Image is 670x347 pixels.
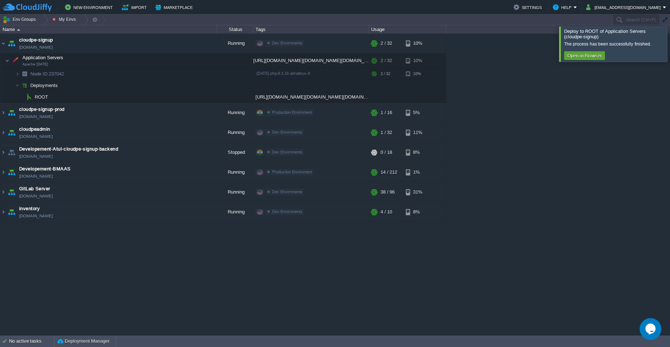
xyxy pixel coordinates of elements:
[406,143,429,162] div: 8%
[20,91,24,103] img: AMDAwAAAACH5BAEAAAAALAAAAAABAAEAAAICRAEAOw==
[22,55,64,61] span: Application Servers
[19,146,118,153] a: Developement-Atul-cloudpe-signup-backend
[19,165,71,173] span: Developement-BMAAS
[381,143,392,162] div: 0 / 18
[272,110,312,114] span: Production Envirnment
[406,202,429,222] div: 8%
[19,36,53,44] a: cloudpe-signup
[640,318,663,340] iframe: chat widget
[217,123,253,142] div: Running
[381,103,392,122] div: 1 / 16
[272,170,312,174] span: Production Envirnment
[19,212,53,220] a: [DOMAIN_NAME]
[217,202,253,222] div: Running
[0,162,6,182] img: AMDAwAAAACH5BAEAAAAALAAAAAABAAEAAAICRAEAOw==
[565,52,604,59] button: Open in Browser
[0,103,6,122] img: AMDAwAAAACH5BAEAAAAALAAAAAABAAEAAAICRAEAOw==
[586,3,663,12] button: [EMAIL_ADDRESS][DOMAIN_NAME]
[381,202,392,222] div: 4 / 10
[0,123,6,142] img: AMDAwAAAACH5BAEAAAAALAAAAAABAAEAAAICRAEAOw==
[22,62,48,66] span: Apache [DATE]
[0,143,6,162] img: AMDAwAAAACH5BAEAAAAALAAAAAABAAEAAAICRAEAOw==
[564,41,665,47] div: The process has been successfully finished.
[19,192,53,200] a: [DOMAIN_NAME]
[19,133,53,140] a: [DOMAIN_NAME]
[406,68,429,79] div: 10%
[1,25,217,34] div: Name
[217,162,253,182] div: Running
[15,80,20,91] img: AMDAwAAAACH5BAEAAAAALAAAAAABAAEAAAICRAEAOw==
[7,123,17,142] img: AMDAwAAAACH5BAEAAAAALAAAAAABAAEAAAICRAEAOw==
[0,182,6,202] img: AMDAwAAAACH5BAEAAAAALAAAAAABAAEAAAICRAEAOw==
[122,3,149,12] button: Import
[257,71,310,75] span: [DATE]-php-8.3.16-almalinux-9
[7,103,17,122] img: AMDAwAAAACH5BAEAAAAALAAAAAABAAEAAAICRAEAOw==
[3,14,38,25] button: Env Groups
[19,126,50,133] a: cloudpeadmin
[30,82,59,88] a: Deployments
[19,173,53,180] a: [DOMAIN_NAME]
[30,71,65,77] span: 237042
[217,103,253,122] div: Running
[9,335,54,347] div: No active tasks
[0,34,6,53] img: AMDAwAAAACH5BAEAAAAALAAAAAABAAEAAAICRAEAOw==
[7,182,17,202] img: AMDAwAAAACH5BAEAAAAALAAAAAABAAEAAAICRAEAOw==
[24,91,34,103] img: AMDAwAAAACH5BAEAAAAALAAAAAABAAEAAAICRAEAOw==
[254,25,369,34] div: Tags
[553,3,574,12] button: Help
[7,34,17,53] img: AMDAwAAAACH5BAEAAAAALAAAAAABAAEAAAICRAEAOw==
[20,80,30,91] img: AMDAwAAAACH5BAEAAAAALAAAAAABAAEAAAICRAEAOw==
[19,106,65,113] a: cloudpe-signup-prod
[381,53,392,68] div: 2 / 32
[10,53,20,68] img: AMDAwAAAACH5BAEAAAAALAAAAAABAAEAAAICRAEAOw==
[381,34,392,53] div: 2 / 32
[564,29,646,39] span: Deploy to ROOT of Application Servers (cloudpe-signup)
[272,209,302,214] span: Dev Envirnments
[7,202,17,222] img: AMDAwAAAACH5BAEAAAAALAAAAAABAAEAAAICRAEAOw==
[272,130,302,134] span: Dev Envirnments
[52,14,78,25] button: My Envs
[272,41,302,45] span: Dev Envirnments
[381,68,390,79] div: 2 / 32
[3,3,52,12] img: CloudJiffy
[217,143,253,162] div: Stopped
[406,53,429,68] div: 10%
[15,68,20,79] img: AMDAwAAAACH5BAEAAAAALAAAAAABAAEAAAICRAEAOw==
[272,150,302,154] span: Dev Envirnments
[34,94,49,100] a: ROOT
[7,143,17,162] img: AMDAwAAAACH5BAEAAAAALAAAAAABAAEAAAICRAEAOw==
[20,68,30,79] img: AMDAwAAAACH5BAEAAAAALAAAAAABAAEAAAICRAEAOw==
[19,113,53,120] a: [DOMAIN_NAME]
[381,162,397,182] div: 14 / 212
[381,182,395,202] div: 38 / 96
[19,44,53,51] a: [DOMAIN_NAME]
[19,153,53,160] a: [DOMAIN_NAME]
[381,123,392,142] div: 1 / 32
[406,34,429,53] div: 10%
[0,202,6,222] img: AMDAwAAAACH5BAEAAAAALAAAAAABAAEAAAICRAEAOw==
[253,53,369,68] div: [URL][DOMAIN_NAME][DOMAIN_NAME][DOMAIN_NAME]
[369,25,446,34] div: Usage
[30,71,49,77] span: Node ID:
[406,123,429,142] div: 11%
[155,3,195,12] button: Marketplace
[17,29,20,31] img: AMDAwAAAACH5BAEAAAAALAAAAAABAAEAAAICRAEAOw==
[406,182,429,202] div: 31%
[406,162,429,182] div: 1%
[5,53,9,68] img: AMDAwAAAACH5BAEAAAAALAAAAAABAAEAAAICRAEAOw==
[19,205,40,212] span: inventory
[19,185,50,192] a: GitLab Server
[272,190,302,194] span: Dev Envirnments
[65,3,115,12] button: New Environment
[217,34,253,53] div: Running
[406,103,429,122] div: 5%
[218,25,253,34] div: Status
[57,338,109,345] button: Deployment Manager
